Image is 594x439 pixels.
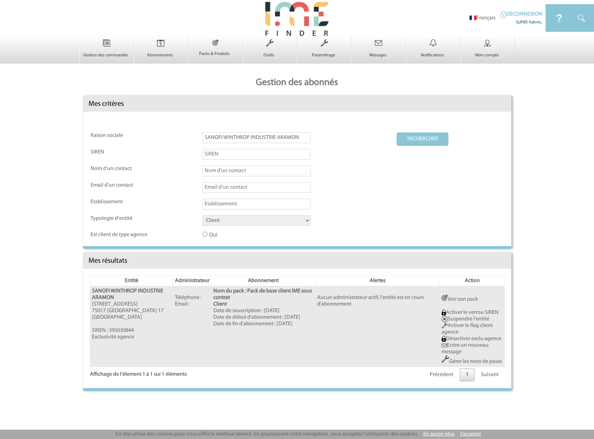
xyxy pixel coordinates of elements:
input: Nom d'un contact [203,166,310,176]
p: Paramétrage [297,53,350,58]
label: Est client de type agence [91,232,153,238]
b: Client [213,301,227,307]
label: Nom d'un contact [91,166,153,172]
img: Ecrire un nouveau message [442,344,447,347]
img: IDEAL Meetings & Events [501,11,506,18]
b: SANOFI WINTHROP INDUSTRIE ARAMON [92,288,163,300]
p: Outils [243,53,295,58]
p: Notifications [406,53,458,58]
a: J'accepte [460,431,481,437]
button: RECHERCHER [397,132,448,146]
th: Action: activer pour trier la colonne par ordre croissant [440,276,505,286]
a: 1 [460,368,474,381]
div: SUPER Admin, [501,18,542,25]
a: Outils [243,46,297,58]
img: Abonnements [147,36,175,50]
td: Date de souscription : [DATE] Date de début d'abonnement : [DATE] Date de fin d'abonnement : [DATE] [212,286,315,367]
p: Gestion des commandes [80,53,132,58]
a: Ecrire un nouveau message [442,343,489,355]
input: Email d'un contact [203,182,310,193]
p: Packs & Produits [188,51,241,57]
a: Suspendre l'entité [442,316,489,322]
p: Gestion des abonnés [79,71,515,95]
a: Voir son pack [442,297,478,302]
a: En savoir plus [423,431,455,437]
b: Nom du pack : Pack de base client IME sous contrat [213,288,312,300]
img: Paramétrage [310,36,338,50]
a: Gestion des commandes [80,46,133,58]
img: ActionCo.png [442,295,448,301]
img: Suspendre entite [442,316,448,322]
li: Français [470,15,495,21]
label: Typologie d'entité [91,215,153,222]
td: Aucun administrateur actif, l'entité est en cours d'abonnement [315,286,440,367]
label: SIREN [91,149,153,156]
a: Désactiver exclu agence [442,336,501,342]
a: Mon compte [461,46,515,58]
span: Ce site utilise des cookies pour vous offrir le meilleur service. En poursuivant votre navigation... [116,431,418,437]
a: Messages [352,46,406,58]
a: Activer le verrou SIREN [442,310,499,315]
img: Outils.png [442,355,449,363]
img: IDEAL Meetings & Events [546,4,573,32]
p: Mon compte [461,53,513,58]
input: SIREN [203,149,310,160]
div: Affichage de l'élement 1 à 1 sur 1 éléments [90,367,187,378]
img: fr [470,16,476,20]
th: Abonnement: activer pour trier la colonne par ordre croissant [212,276,315,286]
div: Mes critères [83,96,511,112]
a: Abonnements [134,46,188,58]
label: Raison sociale [91,132,153,139]
th: Entité: activer pour trier la colonne par ordre décroissant [90,276,173,286]
a: Paramétrage [297,46,351,58]
input: Etablissement [203,199,310,209]
div: Mes résultats [83,253,511,269]
a: DECONNEXION [501,11,542,17]
img: Gestion des commandes [92,36,121,50]
a: Précédent [424,368,459,381]
img: IDEAL Meetings & Events [573,4,594,32]
img: Mon compte [473,36,502,50]
img: Notifications [419,36,447,50]
img: Messages [364,36,393,50]
img: Outils [256,36,284,50]
img: Activer le flag client agence [442,323,448,329]
a: Notifications [406,46,460,58]
td: Téléphone : Email : [173,286,211,367]
th: Alertes: activer pour trier la colonne par ordre croissant [315,276,440,286]
img: GENIUS_DEACTIVE_EXCLUAGENCE [442,336,446,342]
label: Etablissement [91,199,153,205]
a: Gérer les mots de passe [442,359,502,364]
img: Activer le verrou SIREN [442,309,446,316]
a: Packs & Produits [188,45,242,57]
p: Messages [352,53,404,58]
label: Email d'un contact [91,182,153,189]
a: Suivant [475,368,504,381]
td: [STREET_ADDRESS] 75017 [GEOGRAPHIC_DATA] 17 [GEOGRAPHIC_DATA] SIREN : 395030844 Exclusivité agence [90,286,173,367]
p: Abonnements [134,53,186,58]
th: Administrateur: activer pour trier la colonne par ordre croissant [173,276,211,286]
a: Activer le flag client agence [442,323,493,335]
img: Packs & Produits [202,36,229,49]
label: Oui [203,232,265,239]
input: Raison sociale [203,132,310,143]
